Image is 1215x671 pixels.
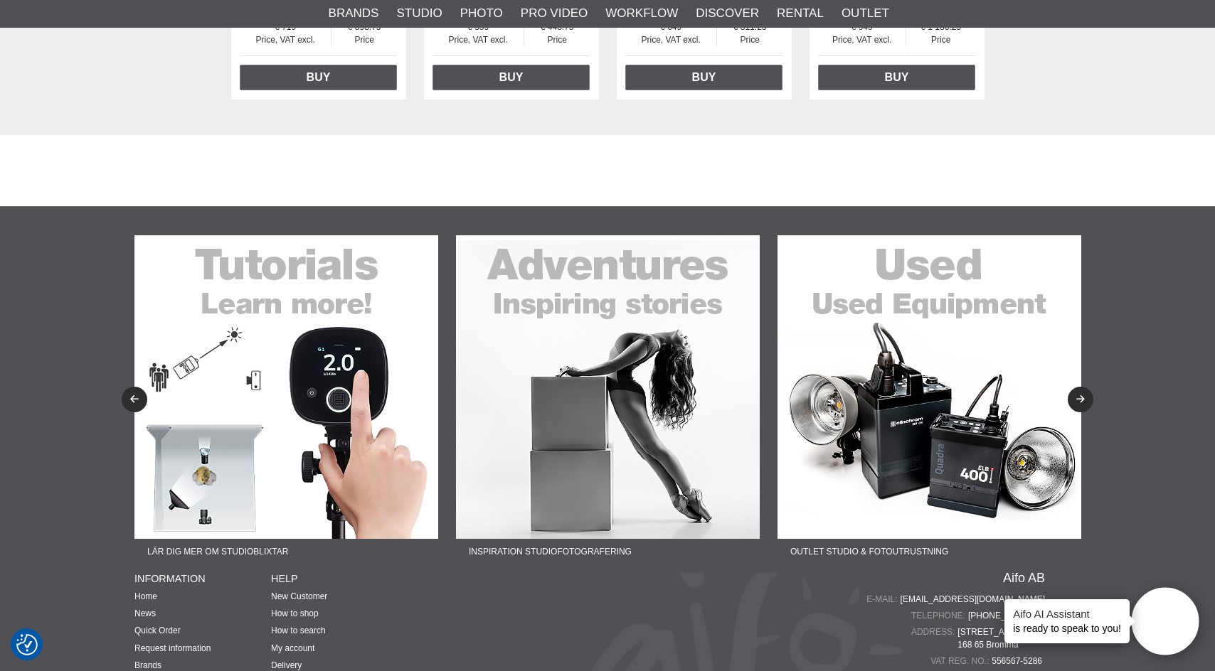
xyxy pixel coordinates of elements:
[456,539,644,564] span: Inspiration Studiofotografering
[842,4,889,23] a: Outlet
[134,235,438,539] img: Ad:22-01F banner-sidfot-tutorials.jpg
[134,660,161,670] a: Brands
[521,4,588,23] a: Pro Video
[777,4,824,23] a: Rental
[271,608,319,618] a: How to shop
[456,235,760,564] a: Ad:22-02F banner-sidfot-adventures.jpgInspiration Studiofotografering
[134,626,181,635] a: Quick Order
[717,33,782,46] span: Price
[625,65,782,90] a: Buy
[240,33,331,46] span: Price, VAT excl.
[778,235,1081,564] a: Ad:22-03F banner-sidfot-used.jpgOutlet Studio & Fotoutrustning
[605,4,678,23] a: Workflow
[16,632,38,657] button: Consent Preferences
[134,643,211,653] a: Request information
[271,591,327,601] a: New Customer
[329,4,379,23] a: Brands
[901,593,1045,606] a: [EMAIL_ADDRESS][DOMAIN_NAME]
[818,33,906,46] span: Price, VAT excl.
[271,643,314,653] a: My account
[134,235,438,564] a: Ad:22-01F banner-sidfot-tutorials.jpgLär dig mer om studioblixtar
[271,660,302,670] a: Delivery
[331,33,397,46] span: Price
[930,655,992,667] span: VAT reg. no.:
[778,235,1081,539] img: Ad:22-03F banner-sidfot-used.jpg
[271,626,326,635] a: How to search
[957,626,1045,651] span: [STREET_ADDRESS] 168 65 Bromma
[396,4,442,23] a: Studio
[456,235,760,539] img: Ad:22-02F banner-sidfot-adventures.jpg
[134,608,156,618] a: News
[240,65,397,90] a: Buy
[1004,599,1130,643] div: is ready to speak to you!
[625,33,716,46] span: Price, VAT excl.
[911,626,957,638] span: Address:
[968,609,1045,622] a: [PHONE_NUMBER]
[1068,387,1093,412] button: Next
[524,33,590,46] span: Price
[906,33,975,46] span: Price
[1013,606,1121,621] h4: Aifo AI Assistant
[911,609,968,622] span: Telephone:
[818,65,975,90] a: Buy
[134,591,157,601] a: Home
[16,634,38,655] img: Revisit consent button
[271,571,408,586] h4: HELP
[696,4,759,23] a: Discover
[433,65,590,90] a: Buy
[433,33,524,46] span: Price, VAT excl.
[866,593,900,606] span: E-mail:
[134,539,301,564] span: Lär dig mer om studioblixtar
[778,539,961,564] span: Outlet Studio & Fotoutrustning
[460,4,503,23] a: Photo
[1003,571,1045,584] a: Aifo AB
[122,387,147,412] button: Previous
[992,655,1045,667] span: 556567-5286
[134,571,271,586] h4: INFORMATION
